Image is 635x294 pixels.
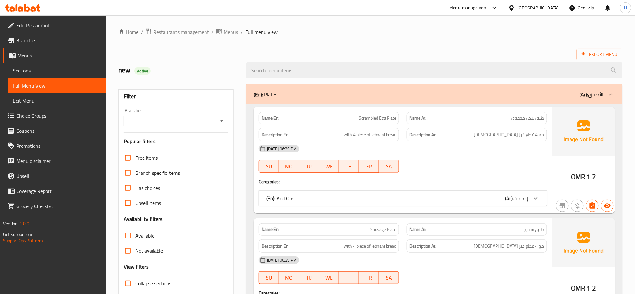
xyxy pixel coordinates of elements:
span: OMR [571,171,586,183]
span: SA [382,162,397,171]
a: Coupons [3,123,106,138]
span: Full Menu View [13,82,101,89]
h3: Availability filters [124,216,163,223]
a: Edit Menu [8,93,106,108]
span: Upsell [16,172,101,180]
button: TU [299,271,319,284]
span: Get support on: [3,230,32,238]
span: Choice Groups [16,112,101,120]
span: MO [282,162,297,171]
button: SU [259,271,279,284]
strong: Name En: [262,115,279,121]
li: / [141,28,143,36]
button: TH [339,271,359,284]
span: Menus [224,28,238,36]
span: Branch specific items [135,169,180,177]
div: Menu-management [450,4,488,12]
span: إضافات [514,194,528,203]
button: SA [379,271,399,284]
span: Active [134,68,151,74]
strong: Description Ar: [409,242,436,250]
strong: Name En: [262,226,279,233]
a: Choice Groups [3,108,106,123]
span: TH [341,162,357,171]
span: 1.2 [587,171,596,183]
span: Coverage Report [16,187,101,195]
span: Branches [16,37,101,44]
span: [DATE] 06:39 PM [264,257,299,263]
h3: Popular filters [124,138,228,145]
img: Ae5nvW7+0k+MAAAAAElFTkSuQmCC [552,107,615,156]
span: 1.0.0 [19,220,29,228]
a: Sections [8,63,106,78]
span: طبق سجق [524,226,544,233]
span: with 4 piece of lebnani bread [344,242,396,250]
button: Purchased item [571,200,584,212]
button: FR [359,271,379,284]
span: Not available [135,247,163,254]
span: Menus [18,52,101,59]
nav: breadcrumb [118,28,622,36]
button: SU [259,160,279,173]
span: SA [382,273,397,282]
button: SA [379,160,399,173]
span: مع 4 قطع خبز لبناني [474,131,544,139]
span: SU [262,162,277,171]
span: Sections [13,67,101,74]
span: Available [135,232,154,239]
button: Open [217,117,226,126]
strong: Description En: [262,242,289,250]
b: (Ar): [505,194,514,203]
strong: Name Ar: [409,226,426,233]
div: Filter [124,90,228,103]
button: Not branch specific item [556,200,569,212]
h3: View filters [124,263,149,270]
span: Scrambled Egg Plate [359,115,396,121]
b: (Ar): [580,90,588,99]
div: (En): Add Ons(Ar):إضافات [259,191,547,206]
a: Upsell [3,168,106,184]
button: Has choices [586,200,599,212]
div: [GEOGRAPHIC_DATA] [518,4,559,11]
a: Promotions [3,138,106,153]
span: TH [341,273,357,282]
a: Home [118,28,138,36]
a: Coverage Report [3,184,106,199]
a: Support.OpsPlatform [3,237,43,245]
div: (En): Plates(Ar):الأطباق [246,84,622,104]
span: Edit Menu [13,97,101,104]
a: Menus [216,28,238,36]
strong: Description Ar: [409,131,436,139]
span: Has choices [135,184,160,192]
img: Ae5nvW7+0k+MAAAAAElFTkSuQmCC [552,218,615,267]
span: Sausage Plate [370,226,396,233]
a: Full Menu View [8,78,106,93]
button: FR [359,160,379,173]
button: TU [299,160,319,173]
li: / [241,28,243,36]
span: with 4 piece of lebnani bread [344,131,396,139]
b: (En): [266,194,275,203]
a: Restaurants management [146,28,209,36]
b: (En): [254,90,263,99]
span: Promotions [16,142,101,150]
button: Available [601,200,614,212]
p: الأطباق [580,91,604,98]
span: [DATE] 06:39 PM [264,146,299,152]
span: TU [302,162,317,171]
span: TU [302,273,317,282]
span: Export Menu [582,51,617,58]
button: WE [319,271,339,284]
div: Active [134,67,151,75]
span: Export Menu [577,49,622,60]
h4: Caregories: [259,179,547,185]
span: H [624,4,627,11]
span: Grocery Checklist [16,202,101,210]
h2: new [118,66,239,75]
span: Restaurants management [153,28,209,36]
button: MO [279,160,299,173]
a: Menu disclaimer [3,153,106,168]
span: Coupons [16,127,101,135]
span: Menu disclaimer [16,157,101,165]
span: Full menu view [245,28,278,36]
